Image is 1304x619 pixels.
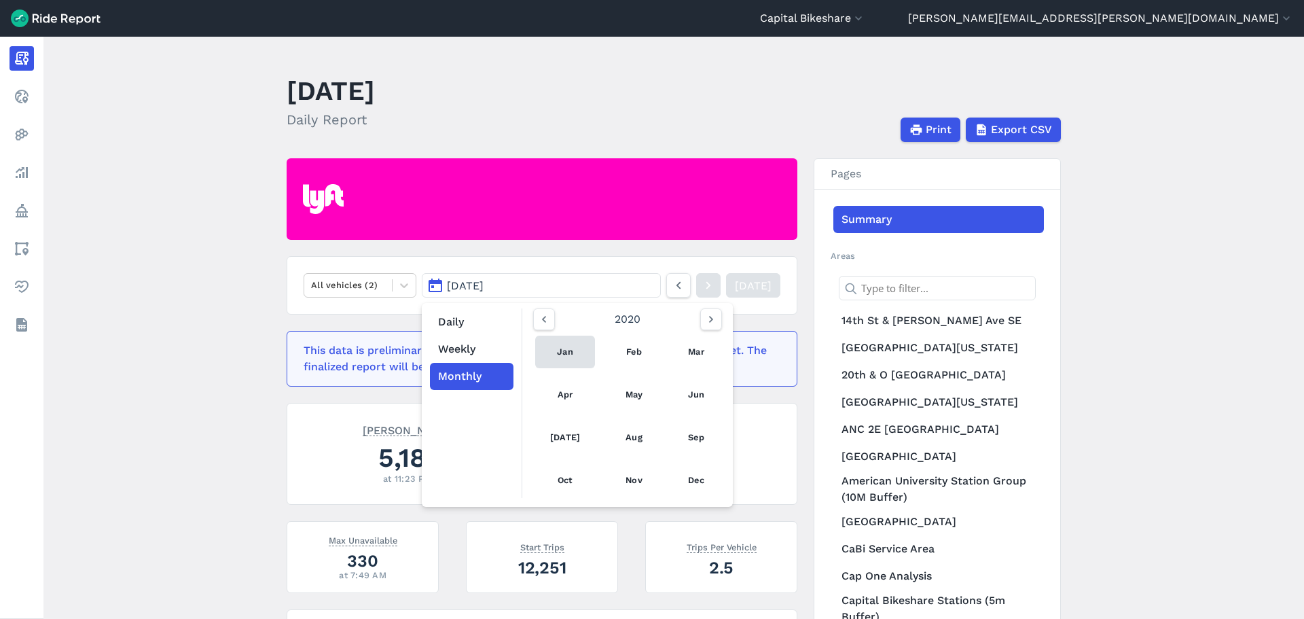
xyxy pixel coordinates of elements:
a: Nov [611,464,657,497]
h3: Pages [814,159,1060,190]
div: 330 [304,549,422,573]
div: This data is preliminary and may be missing events that haven't been reported yet. The finalized ... [304,342,772,375]
a: Aug [611,421,657,454]
div: 2020 [528,308,727,330]
a: Health [10,275,34,299]
a: [GEOGRAPHIC_DATA] [833,508,1044,535]
a: [GEOGRAPHIC_DATA][US_STATE] [833,389,1044,416]
button: [DATE] [422,273,661,298]
a: 20th & O [GEOGRAPHIC_DATA] [833,361,1044,389]
button: Weekly [430,336,513,363]
a: Dec [673,464,719,497]
a: [DATE] [726,273,780,298]
a: Sep [673,421,719,454]
a: Realtime [10,84,34,109]
a: [GEOGRAPHIC_DATA][US_STATE] [833,334,1044,361]
a: Cap One Analysis [833,563,1044,590]
a: Jun [673,378,719,411]
a: Apr [535,378,595,411]
img: Ride Report [11,10,101,27]
a: 14th St & [PERSON_NAME] Ave SE [833,307,1044,334]
span: Print [926,122,952,138]
img: Lyft [303,184,344,214]
h1: [DATE] [287,72,375,109]
span: Max Unavailable [329,533,397,546]
div: at 7:49 AM [304,569,422,582]
a: Summary [833,206,1044,233]
a: Policy [10,198,34,223]
input: Type to filter... [839,276,1036,300]
span: [DATE] [447,279,484,292]
a: Jan [535,336,595,368]
a: Report [10,46,34,71]
a: [DATE] [535,421,595,454]
a: Mar [673,336,719,368]
a: [GEOGRAPHIC_DATA] [833,443,1044,470]
button: Capital Bikeshare [760,10,865,26]
div: at 11:23 PM [304,472,511,485]
a: Analyze [10,160,34,185]
h2: Areas [831,249,1044,262]
a: CaBi Service Area [833,535,1044,563]
div: 5,181 [304,439,511,476]
div: 12,251 [483,556,601,580]
a: Datasets [10,313,34,337]
a: Areas [10,236,34,261]
button: Export CSV [966,118,1061,142]
span: Export CSV [991,122,1052,138]
a: May [611,378,657,411]
a: American University Station Group (10M Buffer) [833,470,1044,508]
button: Daily [430,308,513,336]
a: ANC 2E [GEOGRAPHIC_DATA] [833,416,1044,443]
a: Feb [611,336,657,368]
a: Oct [535,464,595,497]
button: Monthly [430,363,513,390]
div: 2.5 [662,556,780,580]
button: Print [901,118,960,142]
button: [PERSON_NAME][EMAIL_ADDRESS][PERSON_NAME][DOMAIN_NAME] [908,10,1293,26]
a: Heatmaps [10,122,34,147]
span: Start Trips [520,540,564,553]
h2: Daily Report [287,109,375,130]
span: Trips Per Vehicle [687,540,757,553]
span: [PERSON_NAME] [363,423,453,436]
